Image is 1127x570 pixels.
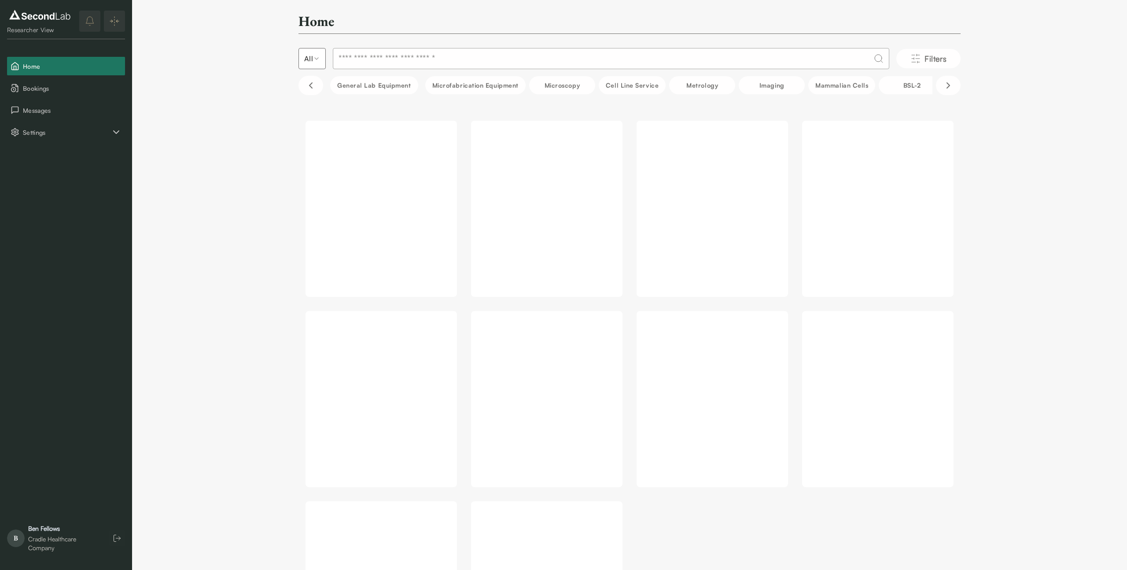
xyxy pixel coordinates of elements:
[879,76,945,94] button: BSL-2
[7,57,125,75] button: Home
[7,8,73,22] img: logo
[109,530,125,546] button: Log out
[79,11,100,32] button: notifications
[104,11,125,32] button: Expand/Collapse sidebar
[669,76,735,94] button: Metrology
[7,101,125,119] button: Messages
[7,26,73,34] div: Researcher View
[23,84,122,93] span: Bookings
[23,128,111,137] span: Settings
[739,76,805,94] button: Imaging
[28,535,100,552] div: Cradle Healthcare Company
[23,62,122,71] span: Home
[7,79,125,97] button: Bookings
[298,76,323,95] button: Scroll left
[298,48,326,69] button: Select listing type
[924,52,947,65] span: Filters
[7,529,25,547] span: B
[808,76,875,94] button: Mammalian Cells
[7,123,125,141] div: Settings sub items
[23,106,122,115] span: Messages
[529,76,595,94] button: Microscopy
[896,49,961,68] button: Filters
[599,76,666,94] button: Cell line service
[330,76,418,94] button: General Lab equipment
[28,524,100,533] div: Ben Fellows
[298,12,334,30] h2: Home
[7,123,125,141] button: Settings
[936,76,961,95] button: Scroll right
[425,76,526,94] button: Microfabrication Equipment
